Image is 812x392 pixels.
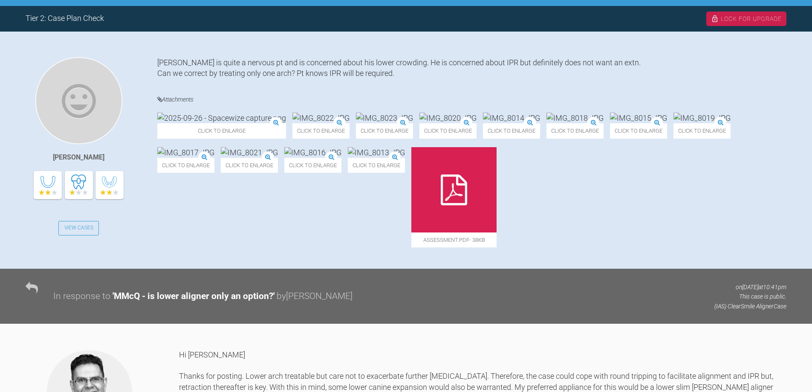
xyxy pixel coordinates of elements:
[277,289,353,304] div: by [PERSON_NAME]
[419,113,477,123] img: IMG_8020.JPG
[26,12,104,25] div: Tier 2: Case Plan Check
[157,147,214,158] img: IMG_8017.JPG
[292,123,350,138] span: Click to enlarge
[221,158,278,173] span: Click to enlarge
[483,113,540,123] img: IMG_8014.JPG
[53,152,104,163] div: [PERSON_NAME]
[356,113,413,123] img: IMG_8023.JPG
[711,15,719,23] img: lock.6dc949b6.svg
[546,123,604,138] span: Click to enlarge
[348,158,405,173] span: Click to enlarge
[610,123,667,138] span: Click to enlarge
[714,302,786,311] p: (IAS) ClearSmile Aligner Case
[284,147,341,158] img: IMG_8016.JPG
[714,292,786,301] p: This case is public.
[673,123,731,138] span: Click to enlarge
[113,289,275,304] div: ' MMcQ - is lower aligner only an option? '
[411,232,497,247] span: assessment.pdf - 38KB
[53,289,110,304] div: In response to
[221,147,278,158] img: IMG_8021.JPG
[58,221,99,235] a: View Cases
[35,57,122,144] img: Gavin Maguire
[706,12,786,26] div: Lock For Upgrade
[157,57,786,81] div: [PERSON_NAME] is quite a nervous pt and is concerned about his lower crowding. He is concerned ab...
[356,123,413,138] span: Click to enlarge
[157,123,286,138] span: Click to enlarge
[673,113,731,123] img: IMG_8019.JPG
[483,123,540,138] span: Click to enlarge
[348,147,405,158] img: IMG_8013.JPG
[610,113,667,123] img: IMG_8015.JPG
[284,158,341,173] span: Click to enlarge
[546,113,604,123] img: IMG_8018.JPG
[292,113,350,123] img: IMG_8022.JPG
[419,123,477,138] span: Click to enlarge
[157,113,286,123] img: 2025-09-26 - Spacewize capture.png
[714,282,786,292] p: on [DATE] at 10:41pm
[157,94,786,105] h4: Attachments
[157,158,214,173] span: Click to enlarge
